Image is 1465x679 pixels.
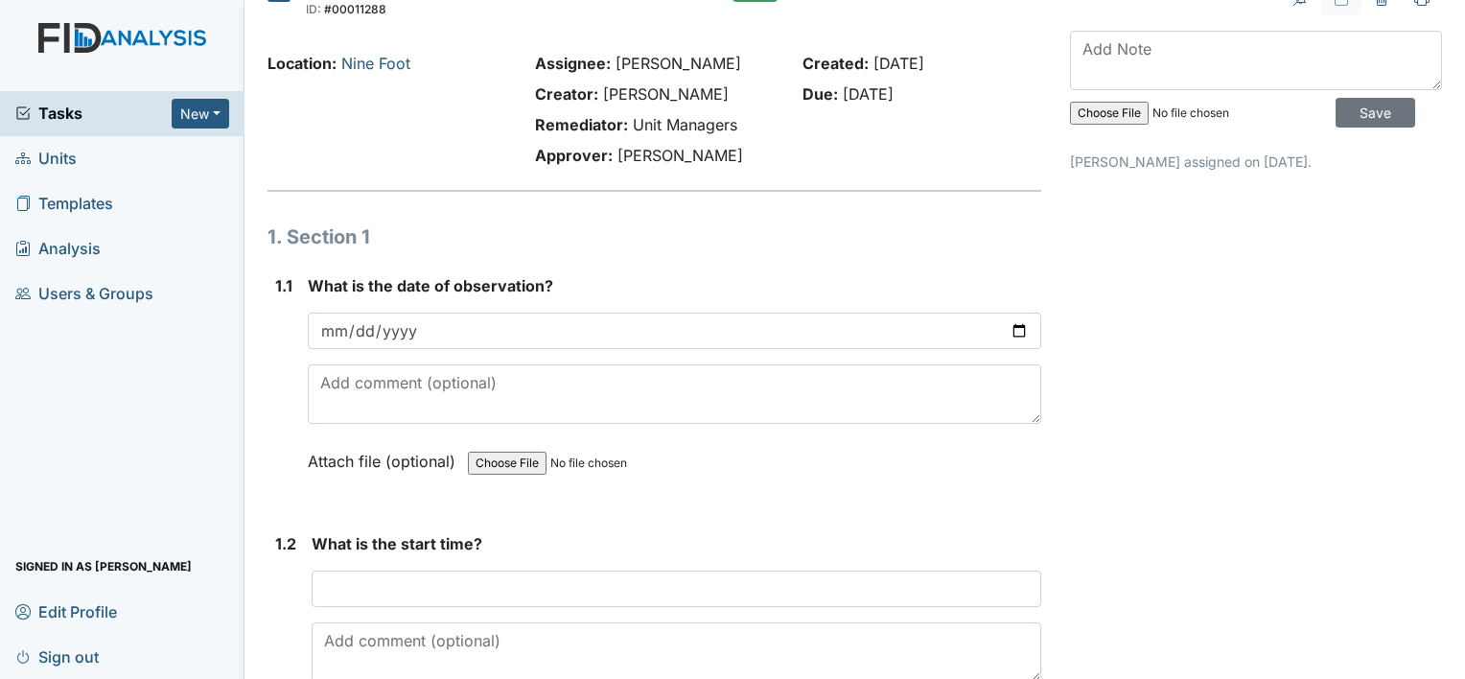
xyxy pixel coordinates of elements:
[535,115,628,134] strong: Remediator:
[15,642,99,671] span: Sign out
[15,551,192,581] span: Signed in as [PERSON_NAME]
[1336,98,1415,128] input: Save
[873,54,924,73] span: [DATE]
[535,146,613,165] strong: Approver:
[603,84,729,104] span: [PERSON_NAME]
[306,2,321,16] span: ID:
[535,84,598,104] strong: Creator:
[267,222,1041,251] h1: 1. Section 1
[802,84,838,104] strong: Due:
[633,115,737,134] span: Unit Managers
[312,534,482,553] span: What is the start time?
[324,2,386,16] span: #00011288
[15,234,101,264] span: Analysis
[275,532,296,555] label: 1.2
[15,102,172,125] a: Tasks
[341,54,410,73] a: Nine Foot
[1070,152,1442,172] p: [PERSON_NAME] assigned on [DATE].
[616,54,741,73] span: [PERSON_NAME]
[308,276,553,295] span: What is the date of observation?
[535,54,611,73] strong: Assignee:
[308,439,463,473] label: Attach file (optional)
[267,54,337,73] strong: Location:
[15,597,117,626] span: Edit Profile
[15,189,113,219] span: Templates
[617,146,743,165] span: [PERSON_NAME]
[802,54,869,73] strong: Created:
[172,99,229,129] button: New
[275,274,292,297] label: 1.1
[843,84,894,104] span: [DATE]
[15,279,153,309] span: Users & Groups
[15,144,77,174] span: Units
